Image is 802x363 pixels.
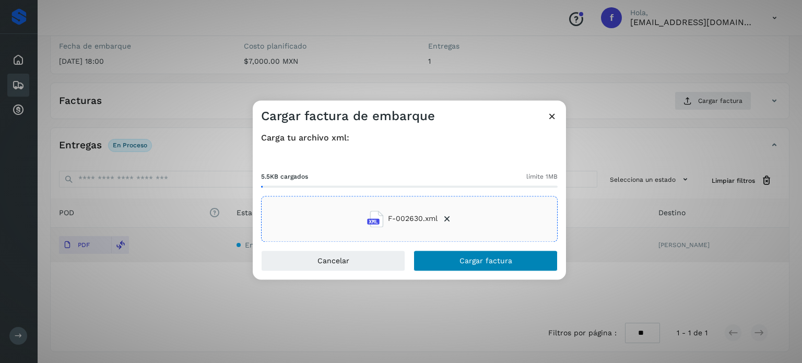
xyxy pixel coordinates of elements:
[459,257,512,264] span: Cargar factura
[261,109,435,124] h3: Cargar factura de embarque
[388,214,438,225] span: F-002630.xml
[414,250,558,271] button: Cargar factura
[261,172,308,181] span: 5.5KB cargados
[317,257,349,264] span: Cancelar
[261,250,405,271] button: Cancelar
[261,133,558,143] h4: Carga tu archivo xml:
[526,172,558,181] span: límite 1MB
